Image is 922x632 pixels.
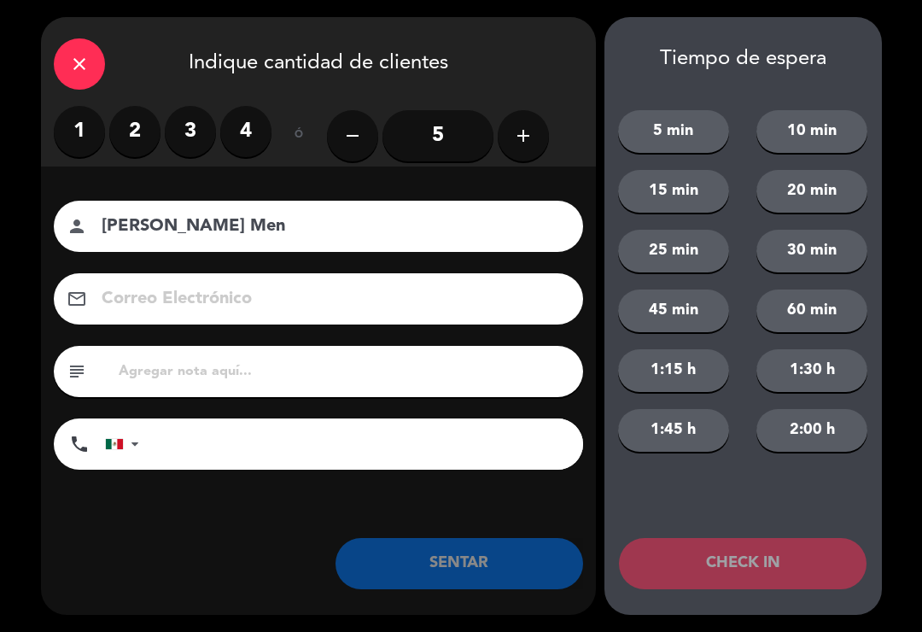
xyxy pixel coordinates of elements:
button: CHECK IN [619,538,867,589]
label: 3 [165,106,216,157]
button: 45 min [618,290,729,332]
i: subject [67,361,87,382]
button: SENTAR [336,538,583,589]
div: Mexico (México): +52 [106,419,145,469]
input: Agregar nota aquí... [117,360,570,383]
i: person [67,216,87,237]
button: remove [327,110,378,161]
div: Tiempo de espera [604,47,882,72]
button: add [498,110,549,161]
button: 5 min [618,110,729,153]
i: email [67,289,87,309]
button: 20 min [756,170,867,213]
label: 1 [54,106,105,157]
button: 25 min [618,230,729,272]
button: 15 min [618,170,729,213]
button: 1:15 h [618,349,729,392]
button: 1:45 h [618,409,729,452]
label: 4 [220,106,271,157]
input: Correo Electrónico [100,284,561,314]
i: close [69,54,90,74]
label: 2 [109,106,160,157]
button: 30 min [756,230,867,272]
input: Nombre del cliente [100,212,561,242]
div: ó [271,106,327,166]
button: 10 min [756,110,867,153]
button: 60 min [756,290,867,332]
div: Indique cantidad de clientes [41,17,596,106]
i: remove [342,126,363,146]
i: add [513,126,534,146]
button: 2:00 h [756,409,867,452]
i: phone [69,434,90,454]
button: 1:30 h [756,349,867,392]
